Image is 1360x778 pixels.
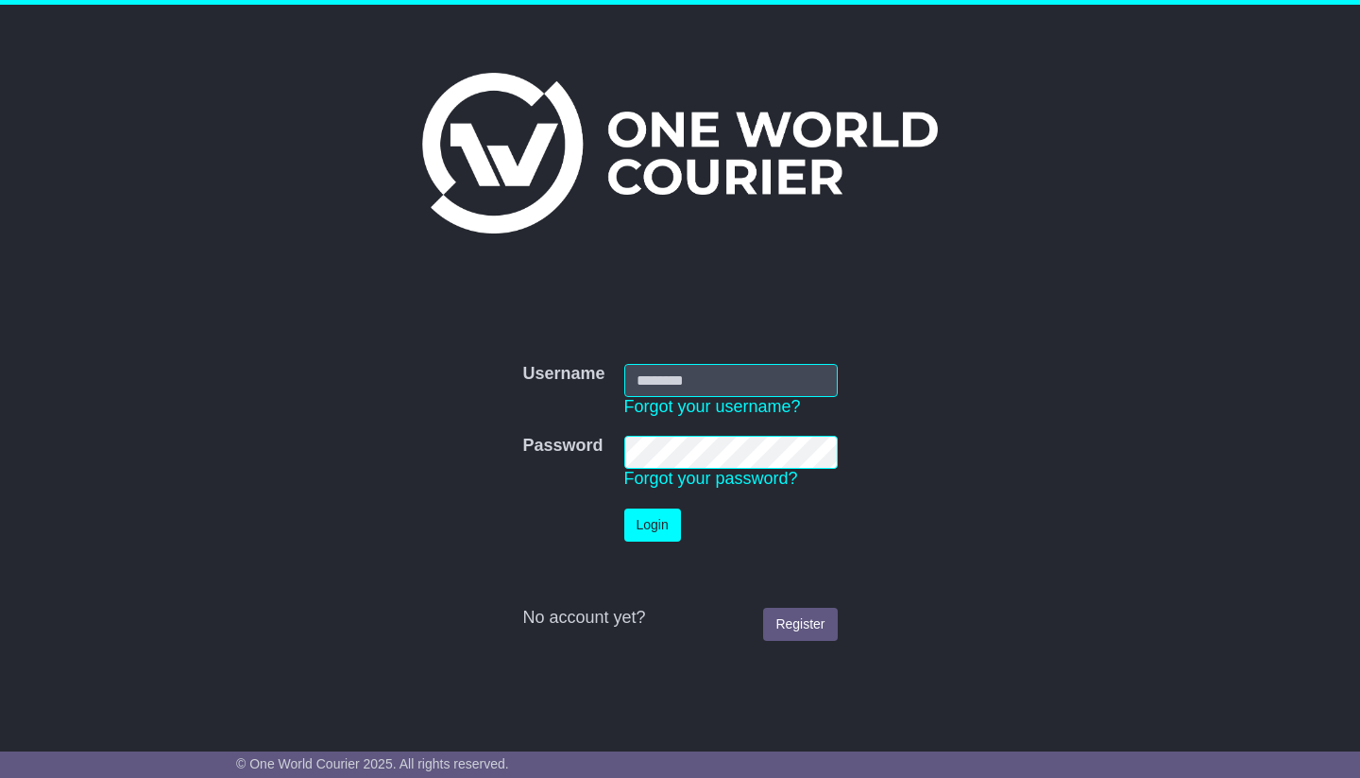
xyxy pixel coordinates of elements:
span: © One World Courier 2025. All rights reserved. [236,756,509,771]
label: Password [522,436,603,457]
div: No account yet? [522,608,837,629]
a: Register [763,608,837,641]
a: Forgot your password? [624,469,798,488]
button: Login [624,509,681,542]
img: One World [422,73,938,233]
label: Username [522,364,604,385]
a: Forgot your username? [624,397,801,416]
